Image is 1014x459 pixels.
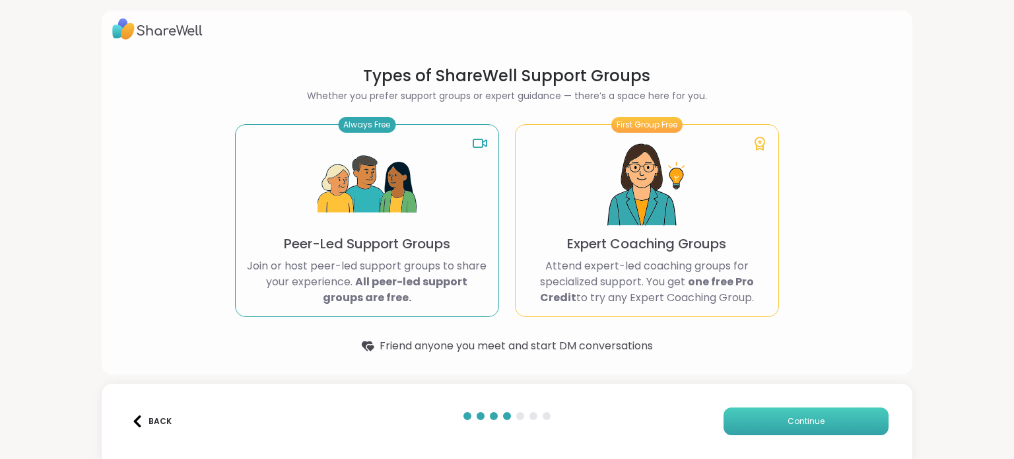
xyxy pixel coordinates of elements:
button: Continue [724,407,889,435]
div: Always Free [338,117,395,133]
button: Back [125,407,178,435]
h1: Types of ShareWell Support Groups [235,65,779,87]
div: Back [131,415,172,427]
h2: Whether you prefer support groups or expert guidance — there’s a space here for you. [235,89,779,103]
p: Peer-Led Support Groups [284,234,450,253]
img: Expert Coaching Groups [597,135,696,234]
img: ShareWell Logo [112,14,203,44]
div: First Group Free [611,117,683,133]
span: Friend anyone you meet and start DM conversations [380,338,653,354]
p: Expert Coaching Groups [567,234,726,253]
p: Attend expert-led coaching groups for specialized support. You get to try any Expert Coaching Group. [526,258,768,306]
img: Peer-Led Support Groups [318,135,417,234]
b: All peer-led support groups are free. [323,274,468,305]
p: Join or host peer-led support groups to share your experience. [246,258,488,306]
span: Continue [788,415,825,427]
b: one free Pro Credit [540,274,754,305]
